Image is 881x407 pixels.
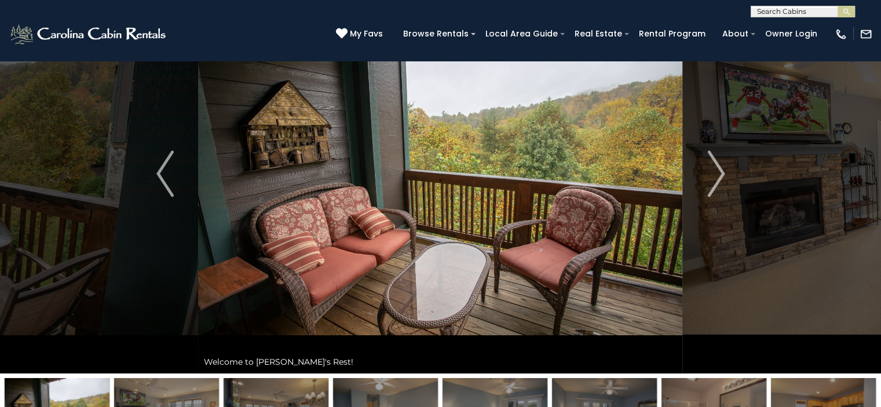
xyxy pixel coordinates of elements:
span: My Favs [350,28,383,40]
a: About [717,25,754,43]
div: Welcome to [PERSON_NAME]'s Rest! [198,350,682,373]
a: Browse Rentals [397,25,474,43]
a: My Favs [336,28,386,41]
a: Local Area Guide [480,25,564,43]
img: arrow [156,151,174,197]
a: Owner Login [759,25,823,43]
img: arrow [707,151,725,197]
a: Real Estate [569,25,628,43]
img: phone-regular-white.png [835,28,847,41]
img: mail-regular-white.png [860,28,872,41]
img: White-1-2.png [9,23,169,46]
a: Rental Program [633,25,711,43]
